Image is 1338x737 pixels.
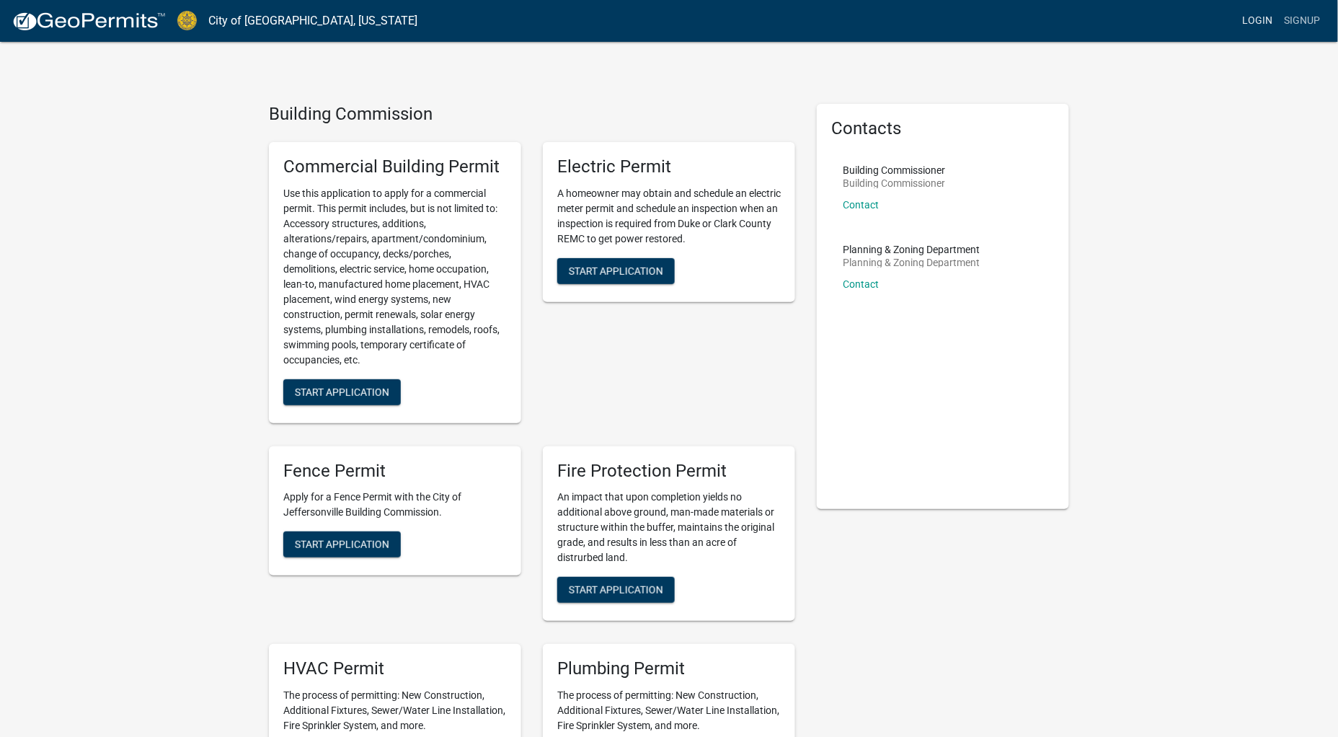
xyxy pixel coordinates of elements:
[283,186,507,368] p: Use this application to apply for a commercial permit. This permit includes, but is not limited t...
[283,379,401,405] button: Start Application
[843,257,980,268] p: Planning & Zoning Department
[843,165,945,175] p: Building Commissioner
[283,461,507,482] h5: Fence Permit
[283,156,507,177] h5: Commercial Building Permit
[557,461,781,482] h5: Fire Protection Permit
[569,265,663,276] span: Start Application
[283,658,507,679] h5: HVAC Permit
[1237,7,1279,35] a: Login
[1279,7,1326,35] a: Signup
[831,118,1055,139] h5: Contacts
[557,156,781,177] h5: Electric Permit
[843,244,980,255] p: Planning & Zoning Department
[569,584,663,596] span: Start Application
[557,258,675,284] button: Start Application
[283,531,401,557] button: Start Application
[843,178,945,188] p: Building Commissioner
[269,104,795,125] h4: Building Commission
[295,539,389,550] span: Start Application
[283,688,507,733] p: The process of permitting: New Construction, Additional Fixtures, Sewer/Water Line Installation, ...
[177,11,197,30] img: City of Jeffersonville, Indiana
[557,688,781,733] p: The process of permitting: New Construction, Additional Fixtures, Sewer/Water Line Installation, ...
[557,490,781,565] p: An impact that upon completion yields no additional above ground, man-made materials or structure...
[557,577,675,603] button: Start Application
[843,278,879,290] a: Contact
[843,199,879,211] a: Contact
[208,9,417,33] a: City of [GEOGRAPHIC_DATA], [US_STATE]
[557,186,781,247] p: A homeowner may obtain and schedule an electric meter permit and schedule an inspection when an i...
[557,658,781,679] h5: Plumbing Permit
[283,490,507,520] p: Apply for a Fence Permit with the City of Jeffersonville Building Commission.
[295,386,389,397] span: Start Application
